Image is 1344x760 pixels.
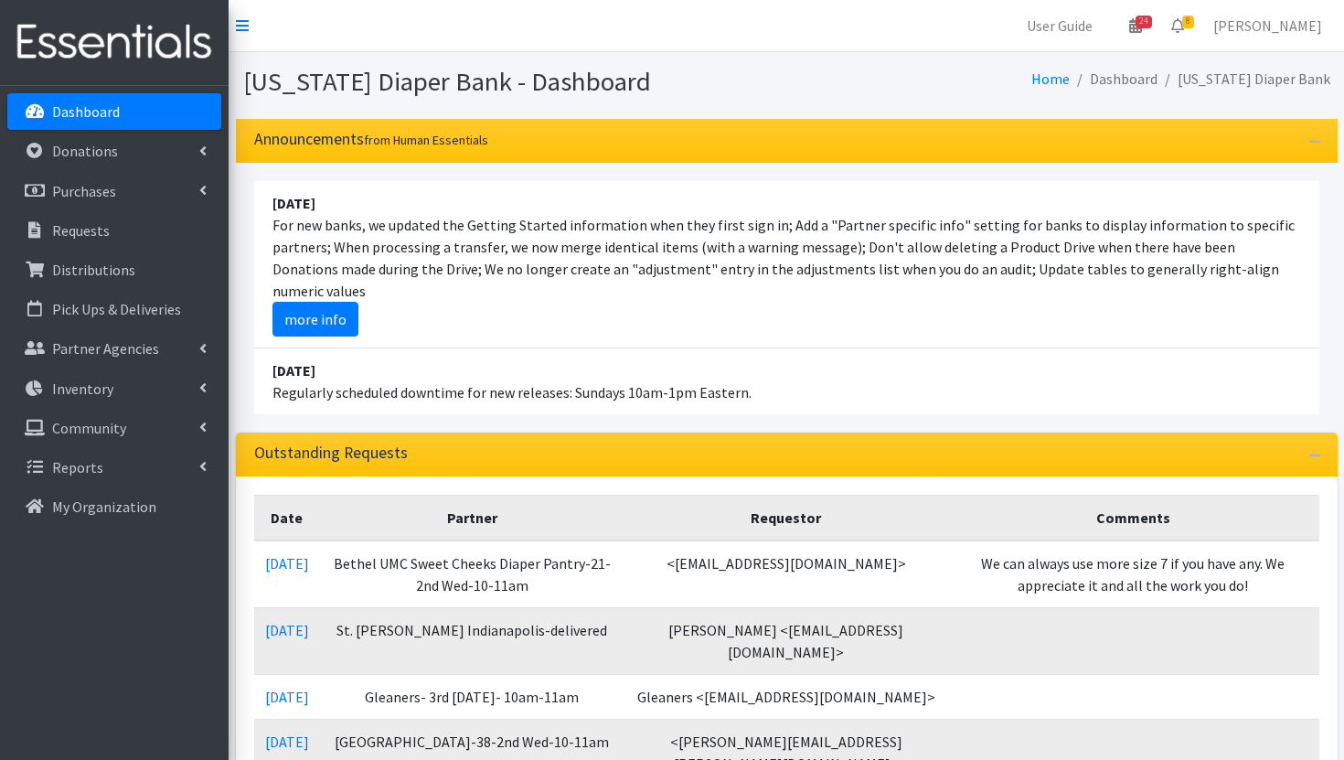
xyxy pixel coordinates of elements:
th: Comments [947,495,1318,541]
a: Home [1031,70,1070,88]
strong: [DATE] [272,361,315,380]
p: Dashboard [52,102,120,121]
li: For new banks, we updated the Getting Started information when they first sign in; Add a "Partner... [254,181,1319,348]
span: 24 [1136,16,1152,28]
a: 8 [1157,7,1199,44]
p: Community [52,419,126,437]
a: [DATE] [265,733,309,751]
td: St. [PERSON_NAME] Indianapolis-delivered [320,607,625,674]
a: more info [272,302,358,337]
a: User Guide [1012,7,1107,44]
a: Requests [7,212,221,249]
p: Pick Ups & Deliveries [52,300,181,318]
p: Partner Agencies [52,339,159,358]
p: Requests [52,221,110,240]
h1: [US_STATE] Diaper Bank - Dashboard [243,66,780,98]
a: Donations [7,133,221,169]
td: Gleaners- 3rd [DATE]- 10am-11am [320,674,625,719]
span: 8 [1182,16,1194,28]
td: We can always use more size 7 if you have any. We appreciate it and all the work you do! [947,541,1318,608]
th: Requestor [624,495,947,541]
a: Partner Agencies [7,330,221,367]
p: Reports [52,458,103,476]
th: Partner [320,495,625,541]
p: Donations [52,142,118,160]
a: My Organization [7,488,221,525]
th: Date [254,495,320,541]
td: Bethel UMC Sweet Cheeks Diaper Pantry-21-2nd Wed-10-11am [320,541,625,608]
td: Gleaners <[EMAIL_ADDRESS][DOMAIN_NAME]> [624,674,947,719]
td: [PERSON_NAME] <[EMAIL_ADDRESS][DOMAIN_NAME]> [624,607,947,674]
a: [DATE] [265,621,309,639]
a: Purchases [7,173,221,209]
h3: Outstanding Requests [254,444,408,463]
li: Dashboard [1070,66,1157,92]
a: Reports [7,449,221,486]
p: My Organization [52,498,156,516]
a: Dashboard [7,93,221,130]
a: 24 [1115,7,1157,44]
a: Pick Ups & Deliveries [7,291,221,327]
p: Distributions [52,261,135,279]
p: Inventory [52,380,113,398]
a: [DATE] [265,554,309,573]
a: Community [7,410,221,446]
a: [DATE] [265,688,309,706]
td: <[EMAIL_ADDRESS][DOMAIN_NAME]> [624,541,947,608]
strong: [DATE] [272,194,315,212]
li: Regularly scheduled downtime for new releases: Sundays 10am-1pm Eastern. [254,348,1319,414]
h3: Announcements [254,130,488,149]
a: [PERSON_NAME] [1199,7,1337,44]
small: from Human Essentials [364,132,488,148]
a: Distributions [7,252,221,288]
img: HumanEssentials [7,12,221,73]
a: Inventory [7,370,221,407]
li: [US_STATE] Diaper Bank [1157,66,1330,92]
p: Purchases [52,182,116,200]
